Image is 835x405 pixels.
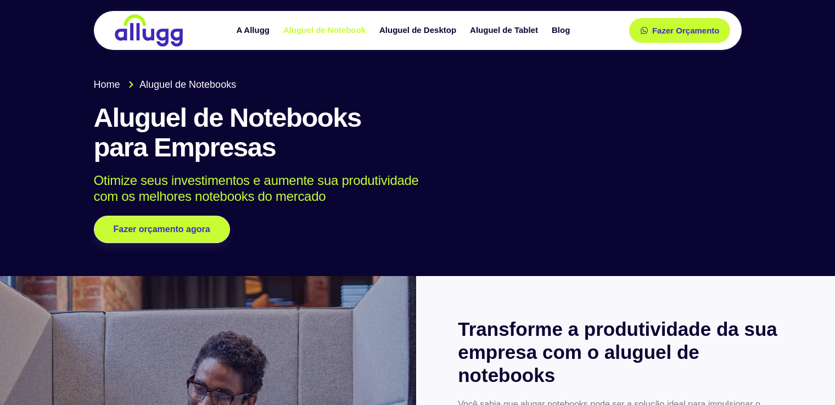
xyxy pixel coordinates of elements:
[652,26,720,35] span: Fazer Orçamento
[374,21,464,40] a: Aluguel de Desktop
[94,77,120,92] span: Home
[94,103,742,162] h1: Aluguel de Notebooks para Empresas
[458,318,793,387] h2: Transforme a produtividade da sua empresa com o aluguel de notebooks
[278,21,374,40] a: Aluguel de Notebook
[546,21,578,40] a: Blog
[231,21,278,40] a: A Allugg
[629,18,731,43] a: Fazer Orçamento
[113,14,184,47] img: locação de TI é Allugg
[94,173,726,205] p: Otimize seus investimentos e aumente sua produtividade com os melhores notebooks do mercado
[137,77,236,92] span: Aluguel de Notebooks
[94,216,230,243] a: Fazer orçamento agora
[114,225,210,234] span: Fazer orçamento agora
[464,21,546,40] a: Aluguel de Tablet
